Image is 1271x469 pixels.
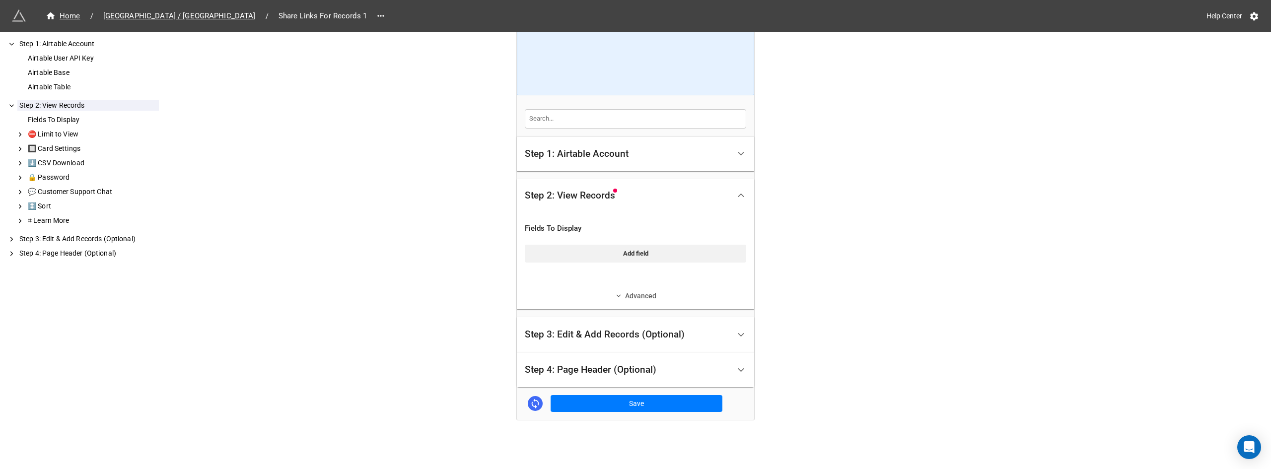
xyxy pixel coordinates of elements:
img: miniextensions-icon.73ae0678.png [12,9,26,23]
div: Step 4: Page Header (Optional) [525,365,656,375]
span: Step 2: View Records [525,191,615,201]
a: [GEOGRAPHIC_DATA] / [GEOGRAPHIC_DATA] [97,10,262,22]
div: Step 3: Edit & Add Records (Optional) [517,317,754,352]
div: Step 4: Page Header (Optional) [17,248,159,259]
div: Fields To Display [26,115,159,125]
li: / [90,11,93,21]
a: Sync Base Structure [528,396,543,411]
div: Step 3: Edit & Add Records (Optional) [17,234,159,244]
a: Help Center [1200,7,1249,25]
div: Home [46,10,80,22]
a: Advanced [525,290,746,301]
li: / [266,11,269,21]
div: ⛔ Limit to View [26,129,159,139]
div: 🔲 Card Settings [26,143,159,154]
nav: breadcrumb [40,10,373,22]
div: ↕️ Sort [26,201,159,211]
input: Search... [525,109,746,128]
div: ⌗ Learn More [26,215,159,226]
a: Add field [525,245,746,263]
span: Share Links For Records 1 [273,10,373,22]
div: Airtable Base [26,67,159,78]
div: Step 3: Edit & Add Records (Optional) [525,330,685,339]
button: Save [551,395,722,412]
div: Step 1: Airtable Account [525,149,629,159]
div: Airtable User API Key [26,53,159,64]
div: Step 2: View Records [17,100,159,111]
div: Step 1: Airtable Account [517,136,754,172]
div: Step 2: View Records [517,179,754,211]
div: ⬇️ CSV Download [26,158,159,168]
div: Fields To Display [525,223,746,235]
div: 🔒 Password [26,172,159,183]
div: 💬 Customer Support Chat [26,187,159,197]
div: Airtable Table [26,82,159,92]
div: Step 1: Airtable Account [17,39,159,49]
div: Step 2: View Records [517,211,754,309]
a: Home [40,10,86,22]
div: Step 4: Page Header (Optional) [517,352,754,388]
div: Open Intercom Messenger [1237,435,1261,459]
